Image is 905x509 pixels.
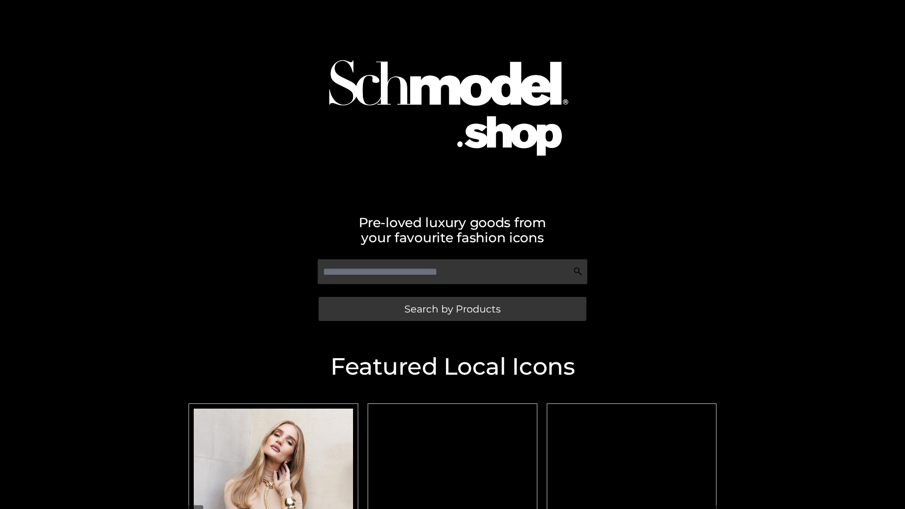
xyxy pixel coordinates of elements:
span: Search by Products [404,304,501,314]
h2: Pre-loved luxury goods from your favourite fashion icons [184,215,721,245]
a: Search by Products [319,297,586,321]
h2: Featured Local Icons​ [184,355,721,378]
img: Search Icon [573,267,583,276]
